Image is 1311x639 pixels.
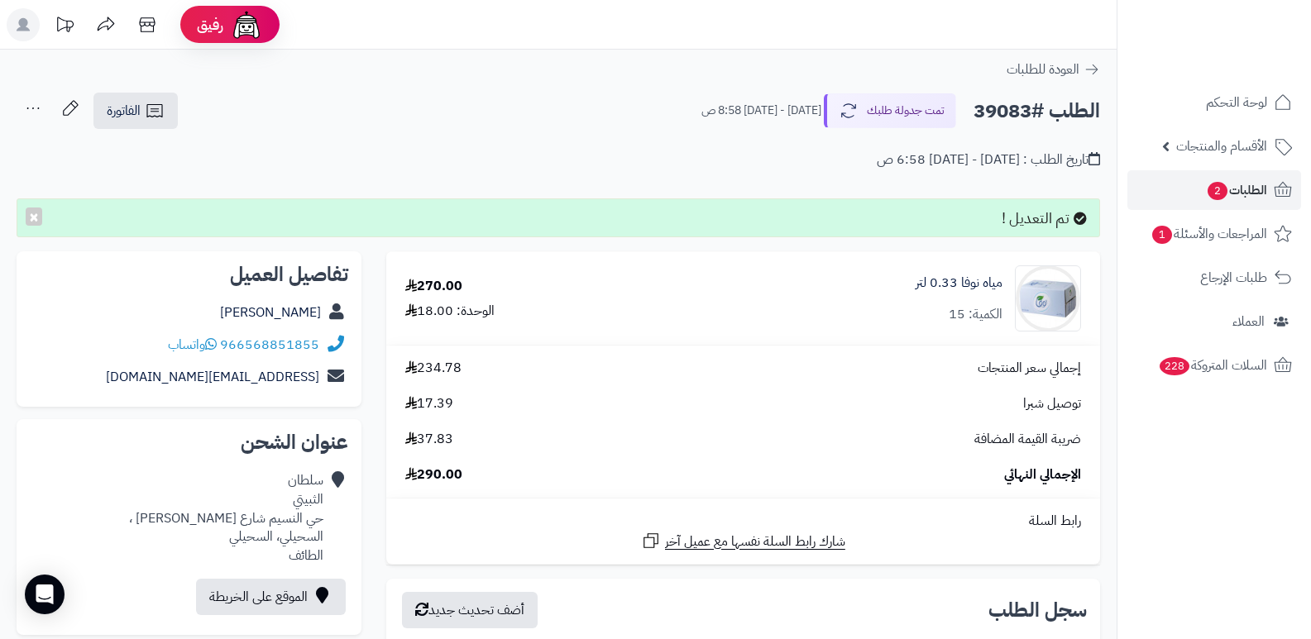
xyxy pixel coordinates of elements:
a: [PERSON_NAME] [220,303,321,322]
span: طلبات الإرجاع [1200,266,1267,289]
a: طلبات الإرجاع [1127,258,1301,298]
a: السلات المتروكة228 [1127,346,1301,385]
a: العودة للطلبات [1007,60,1100,79]
div: تم التعديل ! [17,198,1100,238]
span: 228 [1160,357,1189,375]
span: الأقسام والمنتجات [1176,135,1267,158]
a: شارك رابط السلة نفسها مع عميل آخر [641,531,845,551]
div: 270.00 [405,277,462,296]
img: ai-face.png [230,8,263,41]
a: [EMAIL_ADDRESS][DOMAIN_NAME] [106,367,319,387]
span: إجمالي سعر المنتجات [978,359,1081,378]
span: العودة للطلبات [1007,60,1079,79]
span: لوحة التحكم [1206,91,1267,114]
a: المراجعات والأسئلة1 [1127,214,1301,254]
span: ضريبة القيمة المضافة [974,430,1081,449]
a: الموقع على الخريطة [196,579,346,615]
a: مياه نوفا 0.33 لتر [916,274,1002,293]
span: 2 [1208,182,1227,200]
h3: سجل الطلب [988,600,1087,620]
span: الإجمالي النهائي [1004,465,1081,484]
h2: عنوان الشحن [30,432,348,452]
span: 17.39 [405,394,453,413]
div: Open Intercom Messenger [25,575,65,614]
button: أضف تحديث جديد [402,592,538,628]
a: تحديثات المنصة [44,8,85,45]
a: العملاء [1127,302,1301,341]
small: [DATE] - [DATE] 8:58 ص [701,103,821,119]
div: الكمية: 15 [949,305,1002,324]
span: 37.83 [405,430,453,449]
a: الطلبات2 [1127,170,1301,210]
span: الفاتورة [107,101,141,121]
div: الوحدة: 18.00 [405,302,495,321]
div: تاريخ الطلب : [DATE] - [DATE] 6:58 ص [877,150,1100,169]
span: الطلبات [1206,179,1267,202]
a: واتساب [168,335,217,355]
img: 81211a712c619bdf75446576019b57303d5-90x90.jpg [1016,265,1080,331]
img: logo-2.png [1199,42,1295,77]
a: الفاتورة [93,93,178,129]
div: رابط السلة [393,512,1093,531]
button: تمت جدولة طلبك [824,93,956,128]
span: 290.00 [405,465,462,484]
span: السلات المتروكة [1158,354,1267,377]
span: 1 [1152,226,1172,244]
span: 234.78 [405,359,462,378]
h2: الطلب #39083 [974,94,1100,128]
span: رفيق [197,15,223,35]
div: سلطان الثبيتي حي النسيم شارع [PERSON_NAME] ، السحيلي، السحيلي الطائف [129,471,323,565]
h2: تفاصيل العميل [30,265,348,284]
span: توصيل شبرا [1023,394,1081,413]
a: 966568851855 [220,335,319,355]
span: شارك رابط السلة نفسها مع عميل آخر [665,532,845,551]
a: لوحة التحكم [1127,83,1301,122]
span: المراجعات والأسئلة [1151,222,1267,246]
button: × [26,207,42,226]
span: العملاء [1232,310,1265,333]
